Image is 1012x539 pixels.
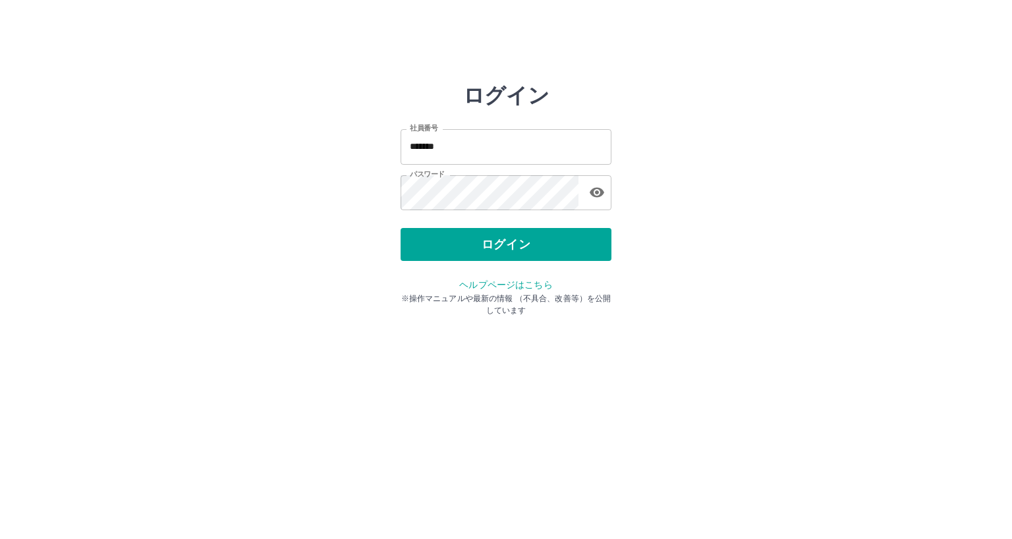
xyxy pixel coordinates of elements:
[463,83,549,108] h2: ログイン
[401,228,611,261] button: ログイン
[401,293,611,316] p: ※操作マニュアルや最新の情報 （不具合、改善等）を公開しています
[410,169,445,179] label: パスワード
[410,123,437,133] label: 社員番号
[459,279,552,290] a: ヘルプページはこちら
